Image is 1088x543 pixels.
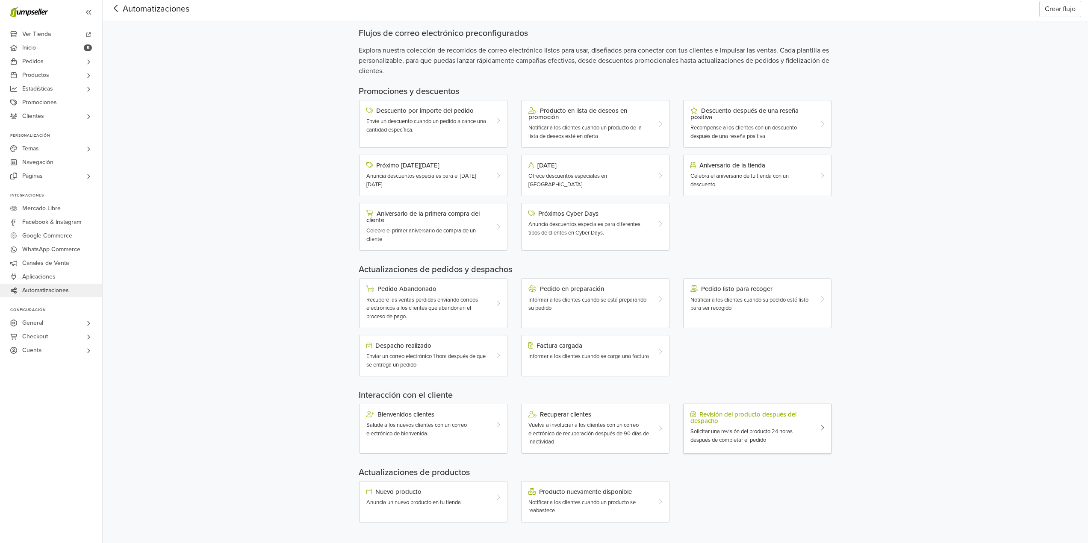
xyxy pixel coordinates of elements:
span: Notificar a los clientes cuando su pedido esté listo para ser recogido [690,296,808,312]
span: Google Commerce [22,229,72,243]
p: Configuración [10,308,102,313]
span: Celebra el aniversario de tu tienda con un descuento. [690,173,789,188]
h5: Actualizaciones de pedidos y despachos [359,264,832,275]
span: Checkout [22,330,48,343]
span: Informar a los clientes cuando se carga una factura [528,353,649,360]
div: Producto nuevamente disponible [528,488,650,495]
div: Despacho realizado [366,342,488,349]
p: Integraciones [10,193,102,198]
div: Factura cargada [528,342,650,349]
span: Ofrece descuentos especiales en [GEOGRAPHIC_DATA]. [528,173,607,188]
span: 5 [84,44,92,51]
div: Recuperar clientes [528,411,650,418]
span: Estadísticas [22,82,53,96]
div: Producto en lista de deseos en promoción [528,107,650,120]
span: Recupere las ventas perdidas enviando correos electrónicos a los clientes que abandonan el proces... [366,296,478,320]
span: Recompense a los clientes con un descuento después de una reseña positiva [690,124,797,140]
span: Mercado Libre [22,202,61,215]
span: Ver Tienda [22,27,51,41]
span: Notificar a los clientes cuando un producto de la lista de deseos esté en oferta [528,124,642,140]
span: General [22,316,43,330]
h5: Actualizaciones de productos [359,467,832,478]
span: Productos [22,68,49,82]
span: Aplicaciones [22,270,56,284]
span: Anuncia descuentos especiales para diferentes tipos de clientes en Cyber Days. [528,221,640,236]
div: Revisión del producto después del despacho [690,411,812,424]
span: Páginas [22,169,43,183]
span: Envíe un descuento cuando un pedido alcance una cantidad específica. [366,118,486,133]
span: Enviar un correo electrónico 1 hora después de que se entrega un pedido [366,353,486,368]
div: Aniversario de la tienda [690,162,812,169]
span: Inicio [22,41,36,55]
span: Facebook & Instagram [22,215,81,229]
div: Pedido en preparación [528,285,650,292]
div: Próximo [DATE][DATE] [366,162,488,169]
span: Anuncia descuentos especiales para el [DATE][DATE]. [366,173,476,188]
span: Celebre el primer aniversario de compra de un cliente [366,227,476,243]
div: Flujos de correo electrónico preconfigurados [359,28,832,38]
span: Vuelva a involucrar a los clientes con un correo electrónico de recuperación después de 90 días d... [528,422,649,445]
div: Pedido listo para recoger [690,285,812,292]
span: Informar a los clientes cuando se está preparando su pedido [528,296,646,312]
h5: Promociones y descuentos [359,86,832,97]
div: Descuento por importe del pedido [366,107,488,114]
span: Salude a los nuevos clientes con un correo electrónico de bienvenida. [366,422,467,437]
span: Clientes [22,109,44,123]
div: Pedido Abandonado [366,285,488,292]
span: Pedidos [22,55,44,68]
span: Solicitar una revisión del producto 24 horas después de completar el pedido [690,428,793,443]
div: Nuevo producto [366,488,488,495]
span: Notificar a los clientes cuando un producto se reabastece [528,499,636,514]
span: Navegación [22,156,53,169]
div: Bienvenidos clientes [366,411,488,418]
div: Próximos Cyber Days [528,210,650,217]
button: Crear flujo [1039,1,1081,17]
span: Automatizaciones [109,3,176,15]
span: Explora nuestra colección de recorridos de correo electrónico listos para usar, diseñados para co... [359,45,832,76]
span: Temas [22,142,39,156]
h5: Interacción con el cliente [359,390,832,400]
span: Anuncia un nuevo producto en tu tienda [366,499,461,506]
p: Personalización [10,133,102,138]
div: [DATE] [528,162,650,169]
div: Aniversario de la primera compra del cliente [366,210,488,223]
span: Promociones [22,96,57,109]
span: Canales de Venta [22,256,69,270]
span: WhatsApp Commerce [22,243,80,256]
span: Cuenta [22,343,41,357]
span: Automatizaciones [22,284,69,297]
div: Descuento después de una reseña positiva [690,107,812,120]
